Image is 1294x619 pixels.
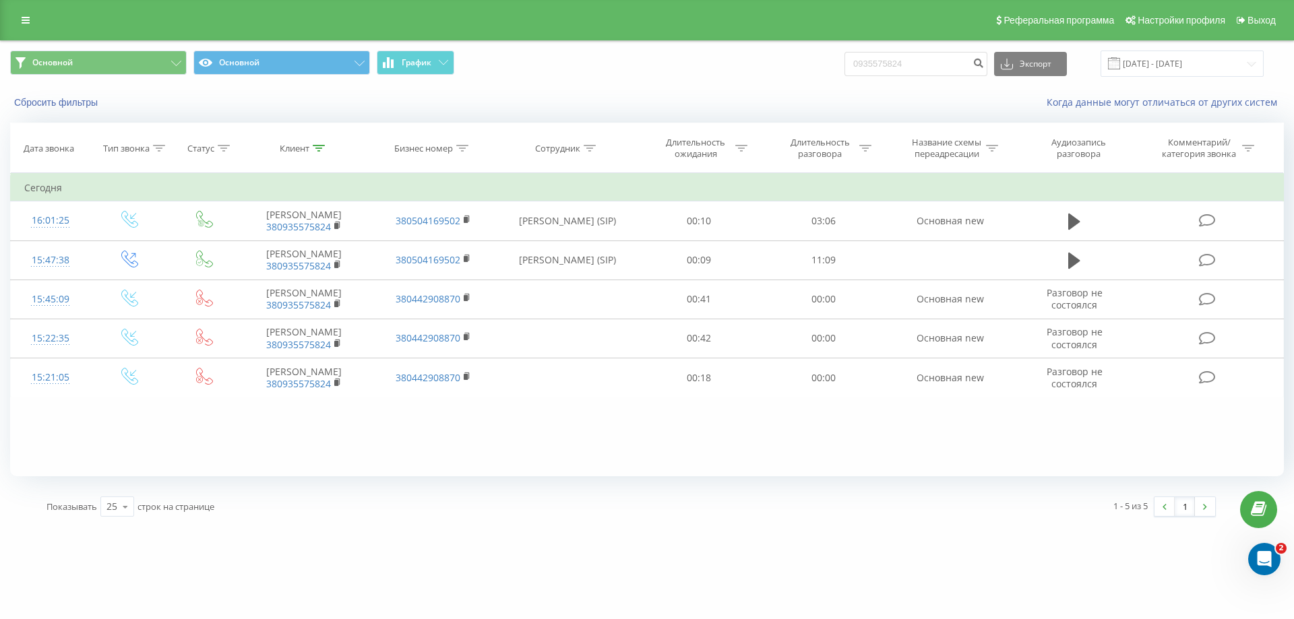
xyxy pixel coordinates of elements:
[886,280,1015,319] td: Основная new
[24,364,77,391] div: 15:21:05
[761,319,885,358] td: 00:00
[1047,365,1103,390] span: Разговор не состоялся
[1047,286,1103,311] span: Разговор не состоялся
[637,201,761,240] td: 00:10
[280,143,309,154] div: Клиент
[11,174,1284,201] td: Сегодня
[1138,15,1225,26] span: Настройки профиля
[396,371,460,384] a: 380442908870
[239,319,369,358] td: [PERSON_NAME]
[187,143,214,154] div: Статус
[193,51,370,75] button: Основной
[535,143,580,154] div: Сотрудник
[10,96,104,108] button: Сбросить фильтры
[10,51,187,75] button: Основной
[1248,543,1281,575] iframe: Intercom live chat
[637,358,761,397] td: 00:18
[1160,137,1239,160] div: Комментарий/категория звонка
[1276,543,1287,554] span: 2
[1113,499,1148,513] div: 1 - 5 из 5
[24,207,77,234] div: 16:01:25
[396,253,460,266] a: 380504169502
[266,377,331,390] a: 380935575824
[24,247,77,273] div: 15:47:38
[886,358,1015,397] td: Основная new
[396,292,460,305] a: 380442908870
[394,143,453,154] div: Бизнес номер
[103,143,150,154] div: Тип звонка
[24,143,74,154] div: Дата звонка
[761,201,885,240] td: 03:06
[844,52,987,76] input: Поиск по номеру
[24,325,77,352] div: 15:22:35
[660,137,732,160] div: Длительность ожидания
[266,259,331,272] a: 380935575824
[497,201,637,240] td: [PERSON_NAME] (SIP)
[497,240,637,280] td: [PERSON_NAME] (SIP)
[24,286,77,313] div: 15:45:09
[396,331,460,344] a: 380442908870
[1175,497,1195,516] a: 1
[32,57,73,68] span: Основной
[784,137,856,160] div: Длительность разговора
[396,214,460,227] a: 380504169502
[994,52,1067,76] button: Экспорт
[377,51,454,75] button: График
[402,58,431,67] span: График
[761,280,885,319] td: 00:00
[637,240,761,280] td: 00:09
[266,220,331,233] a: 380935575824
[239,240,369,280] td: [PERSON_NAME]
[239,201,369,240] td: [PERSON_NAME]
[239,358,369,397] td: [PERSON_NAME]
[1035,137,1123,160] div: Аудиозапись разговора
[266,338,331,351] a: 380935575824
[911,137,983,160] div: Название схемы переадресации
[886,201,1015,240] td: Основная new
[637,280,761,319] td: 00:41
[1247,15,1276,26] span: Выход
[1004,15,1114,26] span: Реферальная программа
[761,240,885,280] td: 11:09
[266,298,331,311] a: 380935575824
[886,319,1015,358] td: Основная new
[637,319,761,358] td: 00:42
[1047,96,1284,108] a: Когда данные могут отличаться от других систем
[106,500,117,513] div: 25
[137,500,214,513] span: строк на странице
[1047,325,1103,350] span: Разговор не состоялся
[761,358,885,397] td: 00:00
[239,280,369,319] td: [PERSON_NAME]
[47,500,97,513] span: Показывать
